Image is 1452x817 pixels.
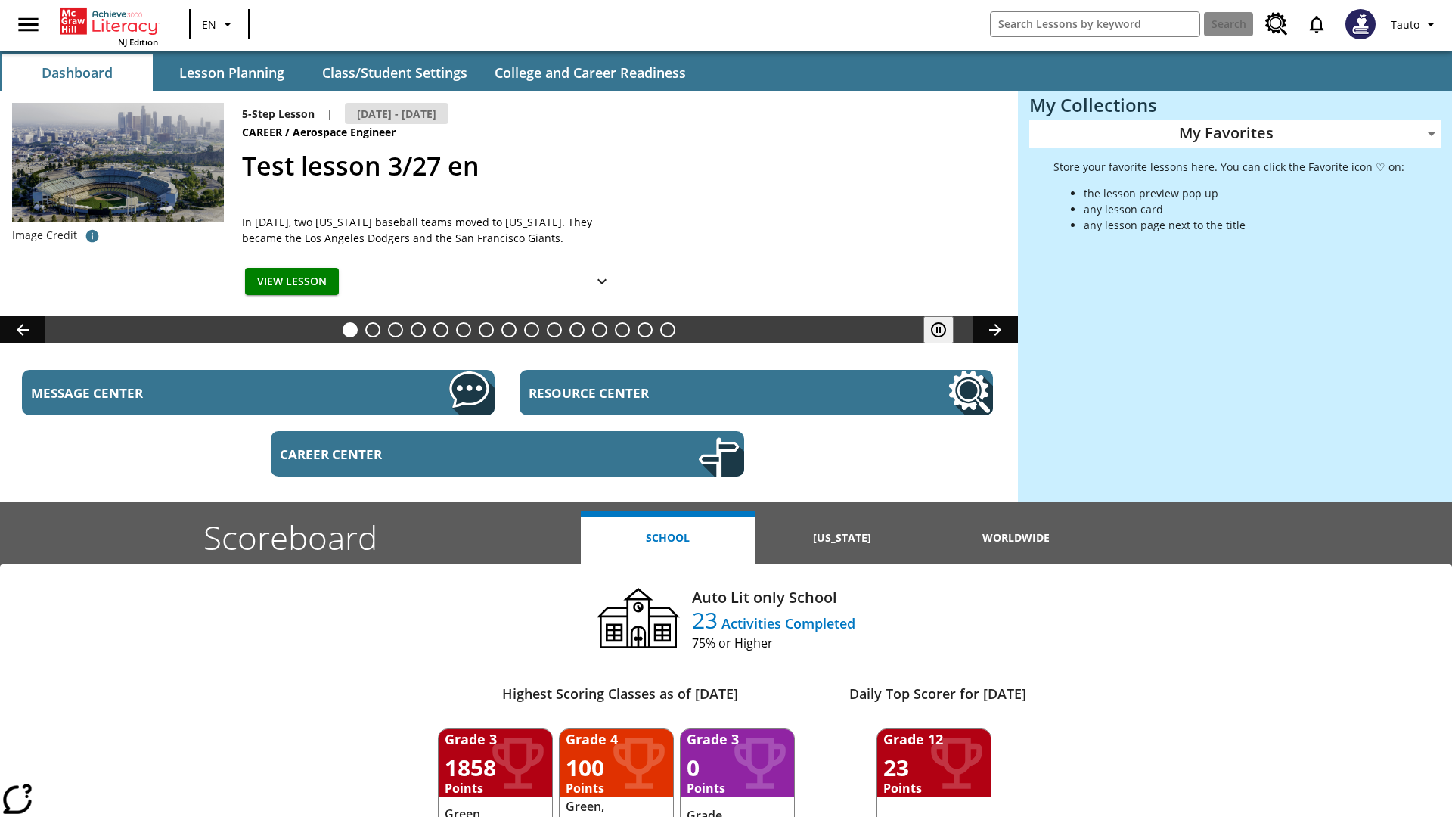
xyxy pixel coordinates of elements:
li: any lesson page next to the title [1084,217,1404,233]
p: Points [445,756,546,797]
a: Resource Center, Will open in new tab [520,370,993,415]
p: Grade 4 [566,729,667,750]
li: the lesson preview pop up [1084,185,1404,201]
button: Profile/Settings [1385,11,1446,38]
button: [US_STATE] [755,511,929,564]
p: Store your favorite lessons here. You can click the Favorite icon ♡ on: [1053,159,1404,175]
a: Career Center [271,431,744,477]
button: Select a new avatar [1336,5,1385,44]
div: Home [60,5,158,48]
button: Language: EN, Select a language [195,11,244,38]
span: NJ Edition [118,36,158,48]
span: 100 [566,756,667,779]
h5: Daily Top Scorer for [DATE] [832,684,1044,729]
div: My Favorites [1029,120,1441,148]
span: 75% or Higher [692,634,855,652]
button: Slide 12 Between Two Worlds [592,322,607,337]
img: Dodgers stadium. [12,103,224,222]
p: Points [566,756,667,797]
button: Slide 10 Pre-release lesson [547,322,562,337]
button: Slide 15 The Constitution's Balancing Act [660,322,675,337]
span: 1858 [445,756,546,779]
div: Pause [923,316,969,343]
button: Slide 9 Mixed Practice: Citing Evidence [524,322,539,337]
p: 5-Step Lesson [242,106,315,122]
button: Open side menu [6,2,51,47]
span: 23 [692,604,718,635]
p: 23 Activities Completed 75% or Higher [692,609,855,652]
button: Slide 3 Cars of the Future? [388,322,403,337]
button: View Lesson [245,268,339,296]
p: Image Credit [12,228,77,243]
button: Slide 5 Solar Power to the People [433,322,448,337]
button: School [581,511,755,564]
button: Class/Student Settings [310,54,479,91]
h4: Auto Lit only School [692,586,855,609]
span: Tauto [1391,17,1419,33]
button: Slide 1 Test lesson 3/27 en [343,322,358,337]
span: Activities Completed [718,614,855,632]
span: In 1958, two New York baseball teams moved to California. They became the Los Angeles Dodgers and... [242,214,620,246]
button: Pause [923,316,954,343]
button: Slide 6 Attack of the Terrifying Tomatoes [456,322,471,337]
img: Avatar [1345,9,1376,39]
input: search field [991,12,1199,36]
span: EN [202,17,216,33]
h5: Highest Scoring Classes as of [DATE] [408,684,832,729]
h3: My Collections [1029,95,1441,116]
a: Home [60,6,158,36]
span: Message Center [31,384,318,402]
a: Notifications [1297,5,1336,44]
span: Career [242,124,285,141]
span: Aerospace Engineer [293,124,399,141]
button: Image credit: David Sucsy/E+/Getty Images [77,222,107,250]
span: Resource Center [529,384,816,402]
button: Lesson Planning [156,54,307,91]
div: In [DATE], two [US_STATE] baseball teams moved to [US_STATE]. They became the Los Angeles Dodgers... [242,214,620,246]
button: College and Career Readiness [482,54,698,91]
a: Resource Center, Will open in new tab [1256,4,1297,45]
span: 23 [883,756,985,779]
button: Slide 2 Do You Want Fries With That? [365,322,380,337]
span: | [327,106,333,122]
p: Grade 12 [883,729,985,750]
button: Lesson carousel, Next [973,316,1018,343]
p: Grade 3 [687,729,788,750]
span: / [285,125,290,139]
a: Message Center [22,370,495,415]
button: Slide 8 The Invasion of the Free CD [501,322,517,337]
button: Slide 4 The Last Homesteaders [411,322,426,337]
button: Slide 11 Career Lesson [569,322,585,337]
button: Worldwide [929,511,1103,564]
p: Grade 3 [445,729,546,750]
button: Slide 7 Fashion Forward in Ancient Rome [479,322,494,337]
button: Show Details [587,268,617,296]
h2: Test lesson 3/27 en [242,147,1000,185]
button: Dashboard [2,54,153,91]
button: Slide 13 Hooray for Constitution Day! [615,322,630,337]
button: Slide 14 Point of View [638,322,653,337]
span: Career Center [280,446,567,463]
li: any lesson card [1084,201,1404,217]
span: 0 [687,756,788,779]
p: Points [883,756,985,797]
p: Points [687,756,788,797]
